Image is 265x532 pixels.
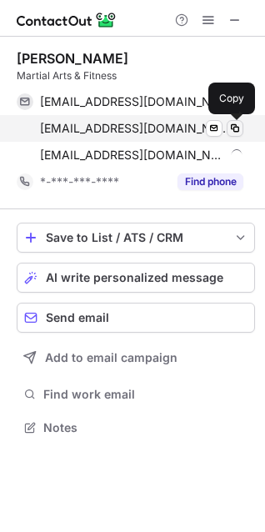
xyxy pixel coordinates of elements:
button: Add to email campaign [17,343,255,373]
span: Send email [46,311,109,324]
div: [PERSON_NAME] [17,50,128,67]
button: AI write personalized message [17,263,255,293]
span: [EMAIL_ADDRESS][DOMAIN_NAME] [40,148,225,163]
button: Find work email [17,383,255,406]
span: Notes [43,420,248,435]
span: Add to email campaign [45,351,177,364]
img: ContactOut v5.3.10 [17,10,117,30]
button: Send email [17,303,255,333]
span: Find work email [43,387,248,402]
button: save-profile-one-click [17,223,255,253]
span: [EMAIL_ADDRESS][DOMAIN_NAME] [40,94,231,109]
span: AI write personalized message [46,271,223,284]
button: Reveal Button [177,173,243,190]
span: [EMAIL_ADDRESS][DOMAIN_NAME] [40,121,231,136]
button: Notes [17,416,255,439]
div: Martial Arts & Fitness [17,68,255,83]
div: Save to List / ATS / CRM [46,231,226,244]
